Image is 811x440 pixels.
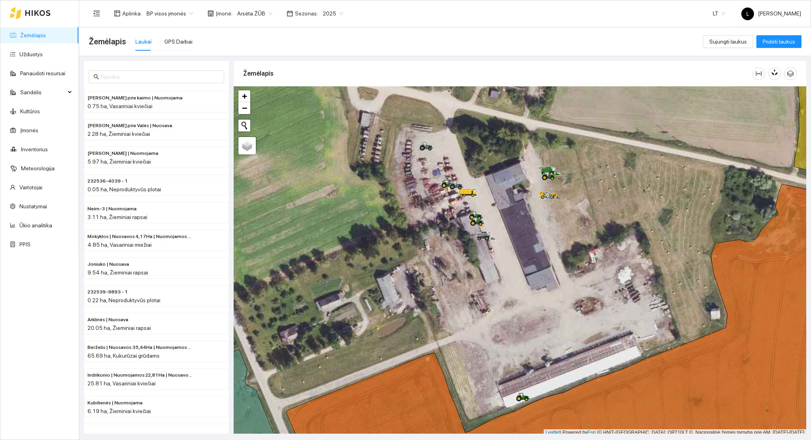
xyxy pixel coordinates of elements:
a: PPIS [19,241,30,248]
span: 2.28 ha, Žieminiai kviečiai [88,131,150,137]
span: 9.54 ha, Žieminiai rapsai [88,269,148,276]
a: Žemėlapis [20,32,46,38]
span: Mokyklos | Nuosavos 4,17Ha | Nuomojamos 0,68Ha [88,233,194,240]
span: Indrikonio | Nuomojamos 22,81Ha | Nuosavos 3,00 Ha [88,371,194,379]
span: BP visos įmonės [147,8,193,19]
span: 0.05 ha, Neproduktyvūs plotai [88,186,161,192]
a: Zoom in [238,90,250,102]
a: Nustatymai [19,203,47,210]
a: Panaudoti resursai [20,70,65,76]
button: Sujungti laukus [703,35,753,48]
input: Paieška [101,72,219,81]
div: Laukai [135,37,152,46]
span: column-width [753,70,765,77]
span: [PERSON_NAME] [741,10,801,17]
span: L [746,8,749,20]
div: Žemėlapis [243,62,752,85]
a: Leaflet [546,430,560,435]
span: Sujungti laukus [709,37,747,46]
span: Žemėlapis [89,35,126,48]
a: Vartotojai [19,184,42,190]
button: Pridėti laukus [756,35,801,48]
a: Esri [588,430,596,435]
span: menu-fold [93,10,100,17]
span: 20.05 ha, Žieminiai rapsai [88,325,151,331]
span: Sandėlis [20,84,65,100]
span: − [242,103,247,113]
span: Arklinės | Nuosava [88,316,128,324]
a: Sujungti laukus [703,38,753,45]
span: 6.19 ha, Žieminiai kviečiai [88,408,151,414]
a: Ūkio analitika [19,222,52,229]
a: Inventorius [21,146,48,152]
span: + [242,91,247,101]
a: Layers [238,137,256,154]
button: column-width [752,67,765,80]
span: search [93,74,99,80]
a: Meteorologija [21,165,55,171]
span: Arsėta ŽŪB [237,8,272,19]
span: Įmonė : [216,9,232,18]
button: Initiate a new search [238,120,250,131]
span: Pridėti laukus [763,37,795,46]
a: Zoom out [238,102,250,114]
span: 4.85 ha, Vasariniai miežiai [88,242,152,248]
span: Aplinka : [122,9,142,18]
span: 0.22 ha, Neproduktyvūs plotai [88,297,160,303]
span: Sezonas : [295,9,318,18]
span: 3.11 ha, Žieminiai rapsai [88,214,147,220]
span: shop [208,10,214,17]
span: 65.69 ha, Kukurūzai grūdams [88,352,160,359]
div: | Powered by © HNIT-[GEOGRAPHIC_DATA]; ORT10LT ©, Nacionalinė žemės tarnyba prie AM, [DATE]-[DATE] [544,429,806,436]
span: Rolando prie Valės | Nuosava [88,122,172,130]
span: layout [114,10,120,17]
span: 232539-9893 - 1 [88,288,128,296]
span: 2025 [323,8,343,19]
span: LT [713,8,725,19]
button: menu-fold [89,6,105,21]
a: Įmonės [20,127,38,133]
span: Berželis | Nuosavos 35,44Ha | Nuomojamos 30,25Ha [88,344,194,351]
span: Rolando prie kaimo | Nuomojama [88,94,183,102]
div: GPS Darbai [164,37,192,46]
span: Neim-3 | Nuomojama [88,205,137,213]
span: | [597,430,598,435]
span: calendar [287,10,293,17]
span: Ginaičių Valiaus | Nuomojama [88,150,158,157]
a: Pridėti laukus [756,38,801,45]
span: Joniuko | Nuosava [88,261,129,268]
a: Užduotys [19,51,43,57]
span: 0.75 ha, Vasariniai kviečiai [88,103,152,109]
span: 5.97 ha, Žieminiai kviečiai [88,158,151,165]
span: 25.81 ha, Vasariniai kviečiai [88,380,156,387]
span: Kubilienės | Nuomojama [88,399,143,407]
a: Kultūros [20,108,40,114]
span: 232536-4039 - 1 [88,177,128,185]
